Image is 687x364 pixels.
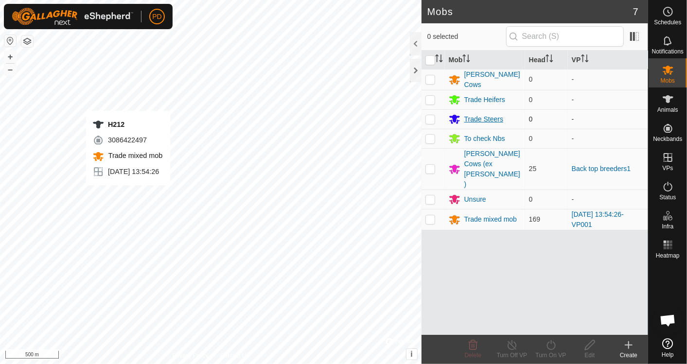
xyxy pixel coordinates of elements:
[633,4,638,19] span: 7
[12,8,133,25] img: Gallagher Logo
[21,35,33,47] button: Map Layers
[657,107,678,113] span: Animals
[531,351,570,360] div: Turn On VP
[172,351,209,360] a: Privacy Policy
[465,352,482,359] span: Delete
[656,253,680,259] span: Heatmap
[659,194,676,200] span: Status
[92,166,162,178] div: [DATE] 13:54:26
[106,152,162,159] span: Trade mixed mob
[529,75,533,83] span: 0
[493,351,531,360] div: Turn Off VP
[568,69,648,90] td: -
[652,49,684,54] span: Notifications
[609,351,648,360] div: Create
[661,78,675,84] span: Mobs
[649,334,687,362] a: Help
[653,306,683,335] div: Open chat
[464,69,521,90] div: [PERSON_NAME] Cows
[410,350,412,358] span: i
[506,26,624,47] input: Search (S)
[445,51,525,69] th: Mob
[4,64,16,75] button: –
[568,129,648,148] td: -
[568,51,648,69] th: VP
[464,214,517,225] div: Trade mixed mob
[568,90,648,109] td: -
[435,56,443,64] p-sorticon: Activate to sort
[427,6,633,17] h2: Mobs
[152,12,161,22] span: PD
[653,136,682,142] span: Neckbands
[570,351,609,360] div: Edit
[568,190,648,209] td: -
[462,56,470,64] p-sorticon: Activate to sort
[4,51,16,63] button: +
[4,35,16,47] button: Reset Map
[581,56,589,64] p-sorticon: Activate to sort
[572,210,624,228] a: [DATE] 13:54:26-VP001
[406,349,417,360] button: i
[220,351,249,360] a: Contact Us
[662,352,674,358] span: Help
[662,224,673,229] span: Infra
[529,165,537,173] span: 25
[92,119,162,130] div: H212
[662,165,673,171] span: VPs
[464,194,486,205] div: Unsure
[464,95,505,105] div: Trade Heifers
[546,56,553,64] p-sorticon: Activate to sort
[529,195,533,203] span: 0
[464,134,505,144] div: To check Nbs
[525,51,568,69] th: Head
[427,32,506,42] span: 0 selected
[464,149,521,190] div: [PERSON_NAME] Cows (ex [PERSON_NAME])
[464,114,503,124] div: Trade Steers
[529,115,533,123] span: 0
[568,109,648,129] td: -
[92,134,162,146] div: 3086422497
[572,165,631,173] a: Back top breeders1
[654,19,681,25] span: Schedules
[529,135,533,142] span: 0
[529,96,533,104] span: 0
[529,215,540,223] span: 169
